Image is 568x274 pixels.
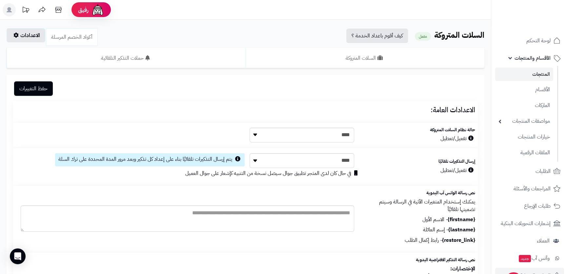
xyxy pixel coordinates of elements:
[514,184,551,193] span: المراجعات والأسئلة
[518,254,550,263] span: وآتس آب
[495,250,564,266] a: وآتس آبجديد
[495,198,564,214] a: طلبات الإرجاع
[526,36,551,45] span: لوحة التحكم
[501,219,551,228] span: إشعارات التحويلات البنكية
[364,258,475,262] h5: نص رسالة التذكير الافتراضية اليدوية
[495,181,564,197] a: المراجعات والأسئلة
[14,81,53,96] button: حفظ التغييرات
[58,155,232,163] small: يتم إرسال التذكيرات تلقائيًا بناء على إعداد كل تذكير وبعد مرور المدة المحددة على ترك السلة
[519,255,531,262] span: جديد
[495,114,553,128] a: مواصفات المنتجات
[515,53,551,63] span: الأقسام والمنتجات
[364,226,475,234] p: - إسم العائلة
[495,216,564,231] a: إشعارات التحويلات البنكية
[16,106,475,114] h3: الاعدادات العامة:
[7,28,45,42] a: الاعدادات
[495,146,553,160] a: الملفات الرقمية
[495,83,553,97] a: الأقسام
[442,236,475,244] b: {restore_link}
[537,236,550,245] span: العملاء
[415,32,431,41] small: مفعل
[10,248,26,264] div: Open Intercom Messenger
[364,216,475,223] p: - الاسم الأول
[246,48,485,68] a: السلات المتروكة
[364,159,475,164] h5: إرسال التذكيرات تلقائيًا
[495,130,553,144] a: خيارات المنتجات
[448,216,475,223] b: {firstname}
[434,29,484,41] b: السلات المتروكة
[495,98,553,113] a: الماركات
[495,163,564,179] a: الطلبات
[46,28,98,46] a: أكواد الخصم المرسلة
[17,3,34,18] a: تحديثات المنصة
[495,233,564,249] a: العملاء
[91,3,104,16] img: ai-face.png
[364,237,475,244] p: - رابط إكمال الطلب
[346,29,408,43] a: كيف أقوم باعداد الخدمة ؟
[440,135,475,142] span: تفعيل/تعطيل
[450,265,475,273] strong: الإختصارات:
[364,198,475,213] p: يمكنك إستخدام المتغيرات الآتية في الرسالة وسيتم تضمينها تلقائيًأ
[495,68,553,81] a: المنتجات
[185,169,351,177] small: في حال كان لدى المتجر تطبيق جوال سيصل نسخة من التنبيه كإشعار على جوال العميل
[448,226,475,234] b: {lastname}
[524,201,551,211] span: طلبات الإرجاع
[536,167,551,176] span: الطلبات
[440,166,475,174] span: تفعيل/تعطيل
[495,33,564,49] a: لوحة التحكم
[364,128,475,132] h5: حالة نظام السلات المتروكة
[78,6,89,14] span: رفيق
[7,48,246,68] a: حملات التذكير التلقائية
[364,191,475,195] h5: نص رسالة الواتس آب اليدوية
[523,13,562,27] img: logo-2.png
